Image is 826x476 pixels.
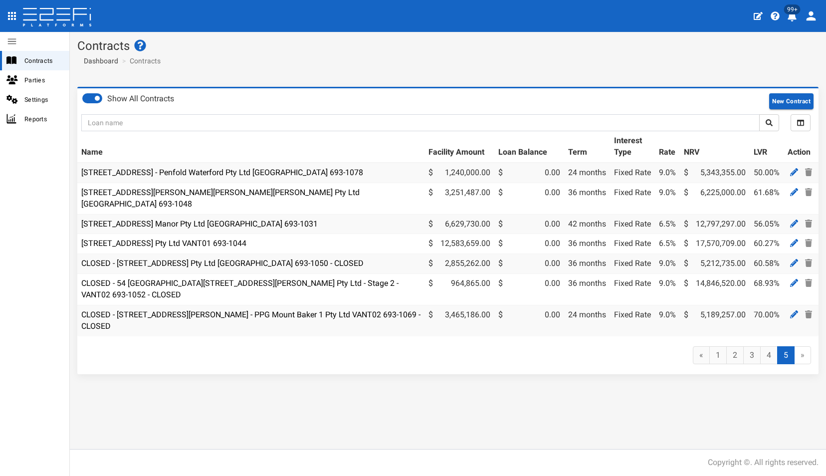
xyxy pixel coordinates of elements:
[680,305,750,336] td: 5,189,257.00
[726,346,744,365] a: 2
[81,219,318,229] a: [STREET_ADDRESS] Manor Pty Ltd [GEOGRAPHIC_DATA] 693-1031
[424,214,494,234] td: 6,629,730.00
[424,254,494,274] td: 2,855,262.00
[680,254,750,274] td: 5,212,735.00
[610,214,655,234] td: Fixed Rate
[107,93,174,105] label: Show All Contracts
[803,277,815,289] a: Delete Contract
[769,93,814,109] button: New Contract
[610,183,655,214] td: Fixed Rate
[655,305,680,336] td: 9.0%
[81,188,360,209] a: [STREET_ADDRESS][PERSON_NAME][PERSON_NAME][PERSON_NAME] Pty Ltd [GEOGRAPHIC_DATA] 693-1048
[655,183,680,214] td: 9.0%
[77,131,424,163] th: Name
[564,163,610,183] td: 24 months
[610,163,655,183] td: Fixed Rate
[81,114,760,131] input: Loan name
[494,234,564,254] td: 0.00
[24,74,61,86] span: Parties
[494,163,564,183] td: 0.00
[610,274,655,305] td: Fixed Rate
[680,183,750,214] td: 6,225,000.00
[80,57,118,65] span: Dashboard
[655,163,680,183] td: 9.0%
[81,278,399,299] a: CLOSED - 54 [GEOGRAPHIC_DATA][STREET_ADDRESS][PERSON_NAME] Pty Ltd - Stage 2 - VANT02 693-1052 - ...
[680,234,750,254] td: 17,570,709.00
[784,131,819,163] th: Action
[803,308,815,321] a: Delete Contract
[708,457,819,469] div: Copyright ©. All rights reserved.
[77,39,819,52] h1: Contracts
[24,55,61,66] span: Contracts
[494,183,564,214] td: 0.00
[803,257,815,269] a: Delete Contract
[494,254,564,274] td: 0.00
[750,214,784,234] td: 56.05%
[750,183,784,214] td: 61.68%
[655,234,680,254] td: 6.5%
[81,238,246,248] a: [STREET_ADDRESS] Pty Ltd VANT01 693-1044
[743,346,761,365] a: 3
[655,214,680,234] td: 6.5%
[680,131,750,163] th: NRV
[750,163,784,183] td: 50.00%
[564,131,610,163] th: Term
[803,237,815,249] a: Delete Contract
[794,346,811,365] span: »
[424,234,494,254] td: 12,583,659.00
[680,163,750,183] td: 5,343,355.00
[424,183,494,214] td: 3,251,487.00
[709,346,727,365] a: 1
[81,310,420,331] a: CLOSED - [STREET_ADDRESS][PERSON_NAME] - PPG Mount Baker 1 Pty Ltd VANT02 693-1069 - CLOSED
[803,218,815,230] a: Delete Contract
[120,56,161,66] li: Contracts
[803,186,815,199] a: Delete Contract
[655,254,680,274] td: 9.0%
[750,234,784,254] td: 60.27%
[81,258,364,268] a: CLOSED - [STREET_ADDRESS] Pty Ltd [GEOGRAPHIC_DATA] 693-1050 - CLOSED
[564,305,610,336] td: 24 months
[24,94,61,105] span: Settings
[494,274,564,305] td: 0.00
[564,274,610,305] td: 36 months
[610,305,655,336] td: Fixed Rate
[564,234,610,254] td: 36 months
[424,163,494,183] td: 1,240,000.00
[750,254,784,274] td: 60.58%
[655,274,680,305] td: 9.0%
[24,113,61,125] span: Reports
[760,346,778,365] a: 4
[610,131,655,163] th: Interest Type
[750,274,784,305] td: 68.93%
[610,234,655,254] td: Fixed Rate
[81,168,363,177] a: [STREET_ADDRESS] - Penfold Waterford Pty Ltd [GEOGRAPHIC_DATA] 693-1078
[777,346,795,365] span: 5
[693,346,710,365] a: «
[494,131,564,163] th: Loan Balance
[680,274,750,305] td: 14,846,520.00
[564,214,610,234] td: 42 months
[750,305,784,336] td: 70.00%
[564,183,610,214] td: 36 months
[80,56,118,66] a: Dashboard
[494,214,564,234] td: 0.00
[803,166,815,179] a: Delete Contract
[610,254,655,274] td: Fixed Rate
[494,305,564,336] td: 0.00
[424,274,494,305] td: 964,865.00
[680,214,750,234] td: 12,797,297.00
[424,131,494,163] th: Facility Amount
[750,131,784,163] th: LVR
[564,254,610,274] td: 36 months
[424,305,494,336] td: 3,465,186.00
[655,131,680,163] th: Rate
